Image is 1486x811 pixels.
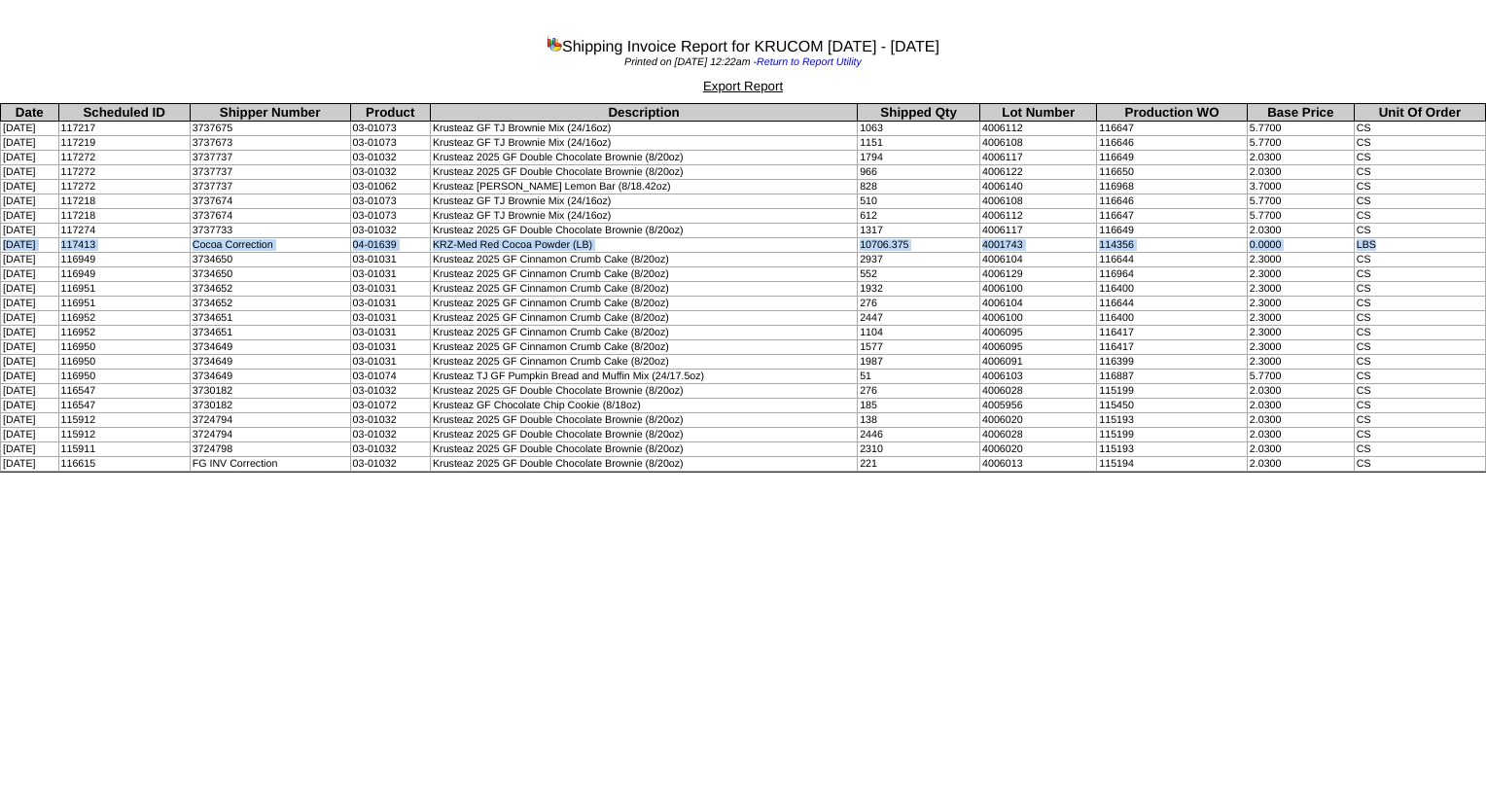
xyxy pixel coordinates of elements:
td: 4006013 [980,457,1097,472]
td: 1063 [858,122,980,136]
td: 2.3000 [1247,282,1354,297]
td: 116646 [1097,194,1248,209]
img: graph.gif [547,36,562,52]
td: 03-01032 [350,413,430,428]
td: [DATE] [1,224,59,238]
td: [DATE] [1,370,59,384]
td: 116950 [58,340,190,355]
td: 116417 [1097,340,1248,355]
td: [DATE] [1,384,59,399]
td: 115193 [1097,413,1248,428]
td: 03-01032 [350,224,430,238]
td: 5.7700 [1247,122,1354,136]
th: Shipped Qty [858,104,980,122]
td: 3734652 [190,282,350,297]
td: 117219 [58,136,190,151]
td: 5.7700 [1247,136,1354,151]
td: CS [1354,136,1485,151]
td: 115199 [1097,384,1248,399]
td: 116650 [1097,165,1248,180]
th: Date [1,104,59,122]
td: Krusteaz 2025 GF Double Chocolate Brownie (8/20oz) [431,151,858,165]
td: 51 [858,370,980,384]
td: 3734651 [190,311,350,326]
td: [DATE] [1,326,59,340]
td: 2310 [858,442,980,457]
td: 5.7700 [1247,370,1354,384]
td: 5.7700 [1247,209,1354,224]
td: 03-01032 [350,151,430,165]
th: Scheduled ID [58,104,190,122]
td: 03-01073 [350,136,430,151]
td: CS [1354,267,1485,282]
td: 2937 [858,253,980,267]
td: Krusteaz GF TJ Brownie Mix (24/16oz) [431,209,858,224]
th: Unit Of Order [1354,104,1485,122]
td: 4006112 [980,209,1097,224]
td: CS [1354,209,1485,224]
td: CS [1354,340,1485,355]
td: 1317 [858,224,980,238]
td: 116615 [58,457,190,472]
td: Krusteaz 2025 GF Double Chocolate Brownie (8/20oz) [431,442,858,457]
td: CS [1354,253,1485,267]
td: 4006108 [980,136,1097,151]
td: 116400 [1097,282,1248,297]
td: 116649 [1097,224,1248,238]
td: Krusteaz GF TJ Brownie Mix (24/16oz) [431,136,858,151]
td: CS [1354,194,1485,209]
td: Krusteaz 2025 GF Cinnamon Crumb Cake (8/20oz) [431,355,858,370]
td: 03-01062 [350,180,430,194]
td: CS [1354,457,1485,472]
td: 115911 [58,442,190,457]
td: 4006104 [980,253,1097,267]
td: 116417 [1097,326,1248,340]
td: 966 [858,165,980,180]
td: 2.0300 [1247,165,1354,180]
td: [DATE] [1,122,59,136]
td: [DATE] [1,136,59,151]
td: 3.7000 [1247,180,1354,194]
th: Product [350,104,430,122]
td: 1104 [858,326,980,340]
td: 2.0300 [1247,442,1354,457]
td: 0.0000 [1247,238,1354,253]
td: CS [1354,355,1485,370]
td: [DATE] [1,311,59,326]
td: 116399 [1097,355,1248,370]
td: 3724794 [190,413,350,428]
td: Krusteaz 2025 GF Double Chocolate Brownie (8/20oz) [431,165,858,180]
td: 1987 [858,355,980,370]
td: FG INV Correction [190,457,350,472]
td: 3737737 [190,180,350,194]
td: 2.3000 [1247,355,1354,370]
td: Krusteaz GF TJ Brownie Mix (24/16oz) [431,122,858,136]
td: 03-01032 [350,384,430,399]
td: Krusteaz 2025 GF Double Chocolate Brownie (8/20oz) [431,428,858,442]
td: Krusteaz 2025 GF Cinnamon Crumb Cake (8/20oz) [431,267,858,282]
td: 116949 [58,253,190,267]
td: 115450 [1097,399,1248,413]
td: CS [1354,297,1485,311]
td: 116644 [1097,297,1248,311]
td: CS [1354,122,1485,136]
td: 2.0300 [1247,384,1354,399]
td: 3734652 [190,297,350,311]
td: 4006140 [980,180,1097,194]
td: 2.0300 [1247,457,1354,472]
td: 4006020 [980,413,1097,428]
td: 116400 [1097,311,1248,326]
td: 117272 [58,180,190,194]
td: 115199 [1097,428,1248,442]
td: 03-01074 [350,370,430,384]
td: 1932 [858,282,980,297]
td: 3730182 [190,384,350,399]
td: KRZ-Med Red Cocoa Powder (LB) [431,238,858,253]
td: 3737674 [190,194,350,209]
td: 115912 [58,428,190,442]
th: Base Price [1247,104,1354,122]
td: [DATE] [1,428,59,442]
td: 3737733 [190,224,350,238]
td: 2.3000 [1247,267,1354,282]
td: [DATE] [1,253,59,267]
